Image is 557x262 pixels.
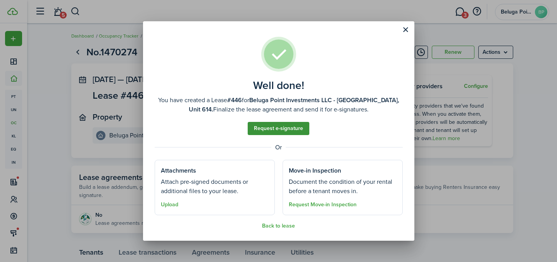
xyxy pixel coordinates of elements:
button: Close modal [399,23,412,36]
well-done-section-description: Attach pre-signed documents or additional files to your lease. [161,177,269,196]
b: Beluga Point Investments LLC - [GEOGRAPHIC_DATA], Unit 614. [189,96,399,114]
button: Request Move-in Inspection [289,202,357,208]
button: Upload [161,202,178,208]
well-done-separator: Or [155,143,403,152]
well-done-section-description: Document the condition of your rental before a tenant moves in. [289,177,397,196]
well-done-section-title: Attachments [161,166,196,175]
b: #446 [227,96,242,104]
button: Back to lease [262,223,295,229]
well-done-description: You have created a Lease for Finalize the lease agreement and send it for e-signatures. [155,96,403,114]
well-done-section-title: Move-in Inspection [289,166,341,175]
a: Request e-signature [248,122,309,135]
well-done-title: Well done! [253,79,304,92]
